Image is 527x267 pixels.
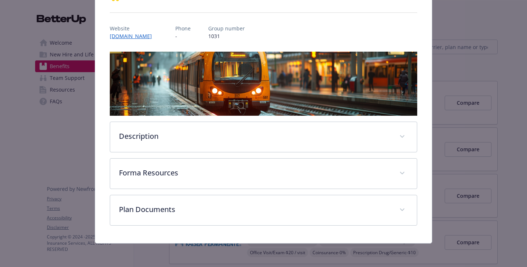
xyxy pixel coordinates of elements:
div: Description [110,122,417,152]
p: Phone [175,25,191,32]
p: Plan Documents [119,204,390,215]
p: Group number [208,25,245,32]
div: Forma Resources [110,159,417,189]
img: banner [110,52,417,116]
a: [DOMAIN_NAME] [110,33,158,40]
p: Forma Resources [119,167,390,178]
p: Description [119,131,390,142]
p: Website [110,25,158,32]
div: Plan Documents [110,195,417,225]
p: - [175,32,191,40]
p: 1031 [208,32,245,40]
